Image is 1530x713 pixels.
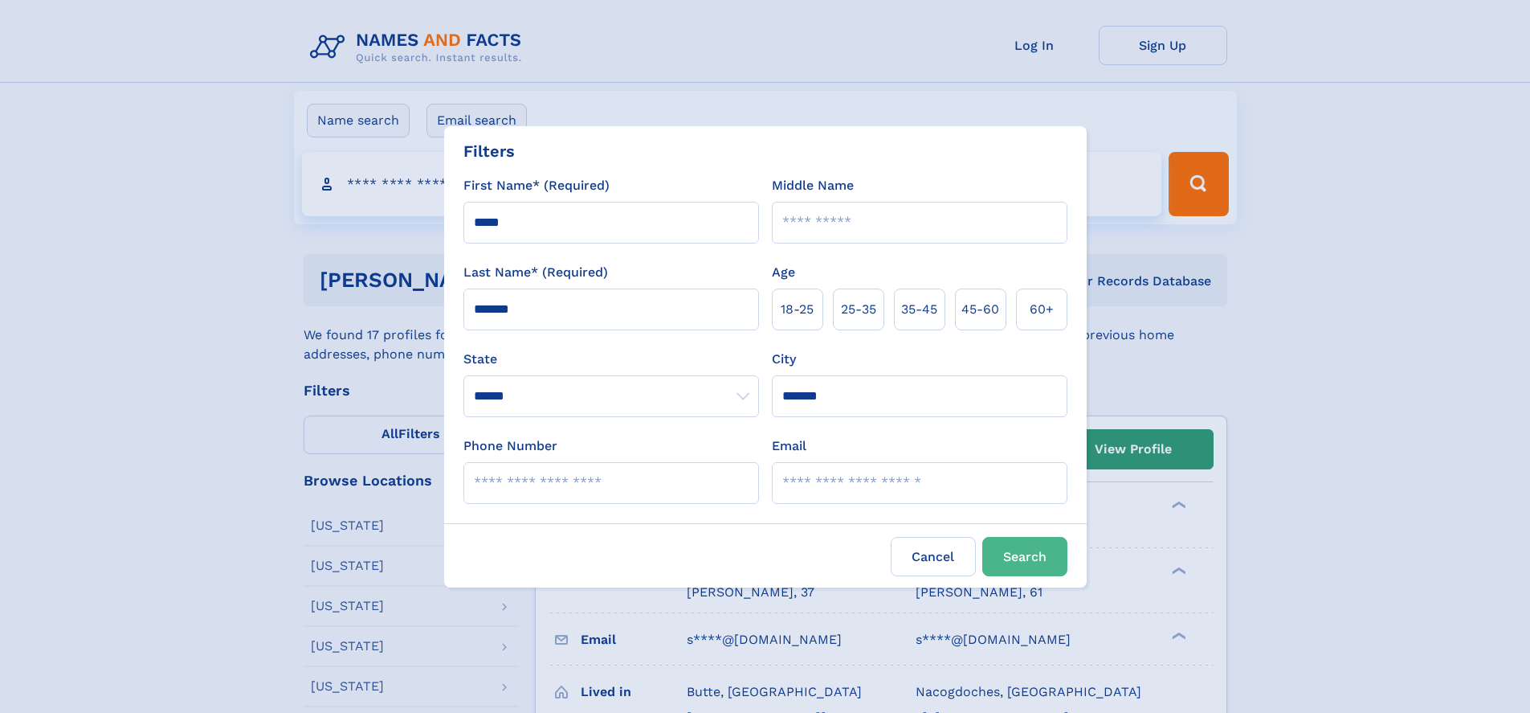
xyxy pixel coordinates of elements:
label: State [463,350,759,369]
span: 18‑25 [781,300,814,319]
span: 45‑60 [961,300,999,319]
span: 35‑45 [901,300,937,319]
span: 60+ [1030,300,1054,319]
button: Search [982,537,1067,576]
div: Filters [463,139,515,163]
label: Middle Name [772,176,854,195]
label: Email [772,436,806,456]
label: Cancel [891,537,976,576]
label: Last Name* (Required) [463,263,608,282]
label: Age [772,263,795,282]
label: First Name* (Required) [463,176,610,195]
label: City [772,350,796,369]
label: Phone Number [463,436,557,456]
span: 25‑35 [841,300,876,319]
